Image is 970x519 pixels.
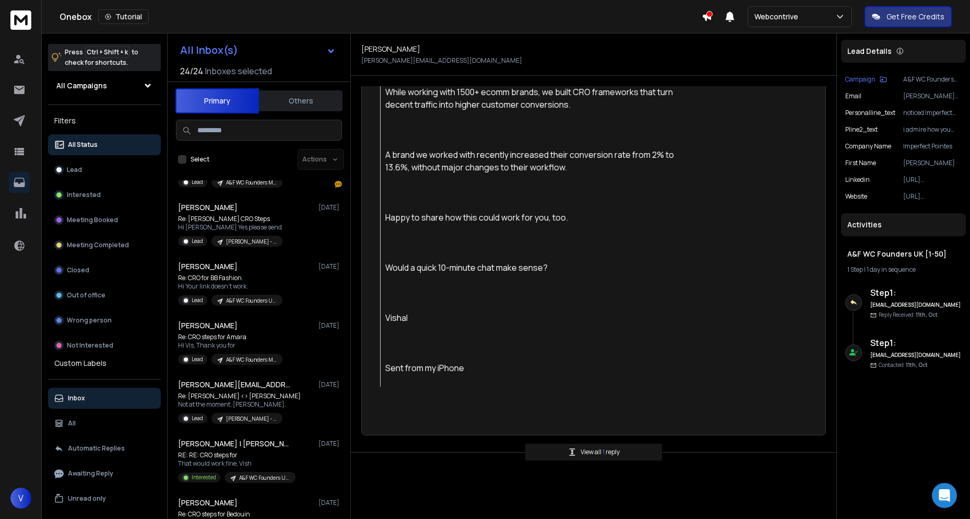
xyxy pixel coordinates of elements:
p: Re: CRO steps for Amara [178,333,282,341]
button: Meeting Completed [48,235,161,256]
button: V [10,488,31,509]
p: A&F WC Founders ME [1-50] [226,179,276,187]
h1: [PERSON_NAME] [361,44,420,54]
button: Primary [175,88,259,113]
h1: All Campaigns [56,80,107,91]
p: Company Name [845,142,891,151]
p: [PERSON_NAME] [903,159,962,167]
p: A&F WC Founders ME [1-50] [226,356,276,364]
p: Closed [67,266,89,274]
div: Onebox [60,9,702,24]
span: 1 day in sequence [867,265,916,274]
button: Meeting Booked [48,210,161,230]
p: Contacted [879,361,928,369]
span: 11th, Oct [906,361,928,368]
p: Not Interested [67,341,113,350]
p: Re: [PERSON_NAME] CRO Steps [178,215,282,223]
button: Unread only [48,488,161,509]
h1: All Inbox(s) [180,45,238,55]
button: Get Free Credits [865,6,952,27]
p: Lead Details [847,46,892,56]
h1: [PERSON_NAME] [178,261,238,272]
h1: [PERSON_NAME] [178,498,238,508]
p: First Name [845,159,876,167]
button: Inbox [48,388,161,409]
p: Campaign [845,75,876,84]
p: Hi Vis, Thank you for [178,341,282,350]
h1: A&F WC Founders UK [1-50] [847,249,960,259]
h1: [PERSON_NAME][EMAIL_ADDRESS][DOMAIN_NAME] [178,379,293,390]
p: Inbox [68,394,85,402]
p: Reply Received [879,311,938,319]
p: [URL][DOMAIN_NAME] [903,192,962,201]
p: Email [845,92,861,100]
p: Hi Your link doesn't work. [178,282,282,291]
p: [DATE] [318,499,342,507]
span: Ctrl + Shift + k [85,46,129,58]
p: A&F WC Founders UK [1-50] [239,474,289,482]
p: [DATE] [318,203,342,212]
p: Re: [PERSON_NAME] <> [PERSON_NAME] [178,392,301,400]
button: All Campaigns [48,75,161,96]
p: Lead [67,166,82,174]
p: [DATE] [318,262,342,271]
p: Wrong person [67,316,112,325]
p: [PERSON_NAME][EMAIL_ADDRESS][DOMAIN_NAME] [903,92,962,100]
button: All [48,413,161,434]
blockquote: Hi [PERSON_NAME] came across Imperfect Pointes while exploring the fashion space, and had a quick... [380,23,681,387]
p: Press to check for shortcuts. [65,47,138,68]
p: Hi [PERSON_NAME] Yes please send [178,223,282,232]
p: Lead [192,178,203,186]
p: A&F WC Founders UK [1-50] [903,75,962,84]
p: Not at the moment, [PERSON_NAME]. [178,400,301,409]
p: Re: CRO steps for Bedouin [178,510,303,518]
p: Lead [192,296,203,304]
span: 24 / 24 [180,65,203,77]
p: noticed Imperfect Pointes is the UK's first sustainable dancewear brand. [903,109,962,117]
h6: Step 1 : [870,286,962,299]
p: [URL][DOMAIN_NAME] [903,176,962,184]
p: RE: RE: CRO steps for [178,451,295,459]
button: Wrong person [48,310,161,331]
span: 1 Step [847,265,863,274]
p: Meeting Completed [67,241,129,249]
p: That would work fine, Vish [178,459,295,468]
button: Out of office [48,285,161,306]
p: Lead [192,355,203,363]
p: pline2_text [845,125,878,134]
h1: [PERSON_NAME] [178,320,238,331]
p: [DATE] [318,380,342,389]
p: website [845,192,867,201]
button: Tutorial [98,9,149,24]
h1: [PERSON_NAME] [178,202,238,213]
button: Campaign [845,75,887,84]
p: Re: CRO for BB Fashion [178,274,282,282]
label: Select [191,155,209,164]
h6: Step 1 : [870,337,962,349]
button: Lead [48,159,161,180]
h1: [PERSON_NAME] | [PERSON_NAME] Worksafe [178,439,293,449]
p: Unread only [68,494,106,503]
h3: Custom Labels [54,358,107,368]
span: 1 [602,447,606,456]
p: Webcontrive [754,11,802,22]
p: [DATE] [318,440,342,448]
p: [PERSON_NAME][EMAIL_ADDRESS][DOMAIN_NAME] [361,56,522,65]
p: Meeting Booked [67,216,118,224]
p: A&F WC Founders UK [1-50] [226,297,276,305]
div: Open Intercom Messenger [932,483,957,508]
button: Closed [48,260,161,281]
div: Activities [841,213,966,236]
p: Get Free Credits [886,11,944,22]
span: 11th, Oct [916,311,938,318]
p: [PERSON_NAME] - EU DTC Founder [1-10] [226,238,276,246]
p: All Status [68,141,98,149]
div: | [847,266,960,274]
p: View all reply [581,448,620,456]
p: All [68,419,76,428]
h6: [EMAIL_ADDRESS][DOMAIN_NAME] [870,301,962,309]
p: [PERSON_NAME] - EU DTC Founder [1-10] [226,415,276,423]
button: All Status [48,134,161,155]
button: Others [259,89,342,112]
